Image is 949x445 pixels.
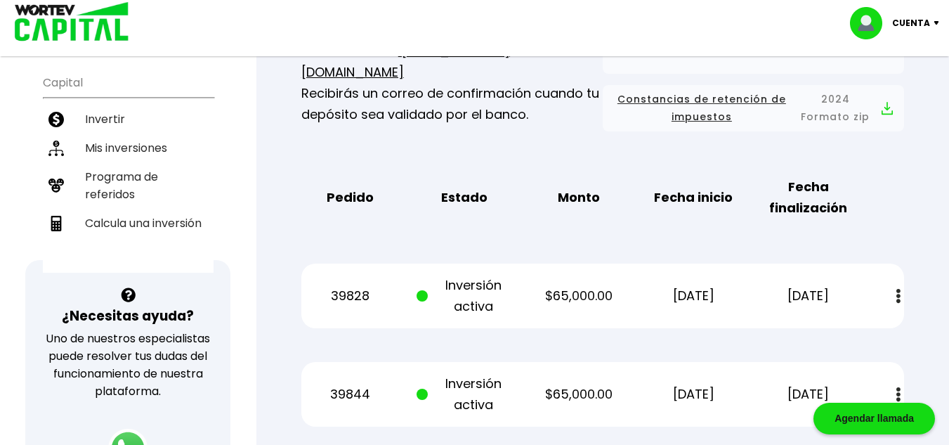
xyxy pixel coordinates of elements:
a: Calcula una inversión [43,209,214,238]
p: Uno de nuestros especialistas puede resolver tus dudas del funcionamiento de nuestra plataforma. [44,330,212,400]
img: invertir-icon.b3b967d7.svg [48,112,64,127]
b: Fecha finalización [760,176,856,219]
img: calculadora-icon.17d418c4.svg [48,216,64,231]
img: inversiones-icon.6695dc30.svg [48,141,64,156]
b: Monto [558,187,600,208]
p: 39844 [302,384,398,405]
p: Inversión activa [417,373,513,415]
p: Recuerda enviar tu comprobante de tu transferencia a Recibirás un correo de confirmación cuando t... [301,20,603,125]
a: Mis inversiones [43,134,214,162]
a: Invertir [43,105,214,134]
img: icon-down [930,21,949,25]
span: Constancias de retención de impuestos [614,91,790,126]
p: Inversión activa [417,275,513,317]
p: [DATE] [760,384,856,405]
img: recomiendanos-icon.9b8e9327.svg [48,178,64,193]
img: profile-image [850,7,892,39]
b: Pedido [327,187,374,208]
p: $65,000.00 [531,384,627,405]
p: 39828 [302,285,398,307]
p: [DATE] [646,384,742,405]
p: [DATE] [646,285,742,307]
button: Constancias de retención de impuestos2024 Formato zip [614,91,893,126]
h3: ¿Necesitas ayuda? [62,306,194,326]
p: [DATE] [760,285,856,307]
b: Fecha inicio [654,187,733,208]
b: Estado [441,187,487,208]
p: Cuenta [892,13,930,34]
ul: Capital [43,67,214,273]
div: Agendar llamada [813,403,935,434]
a: Programa de referidos [43,162,214,209]
p: $65,000.00 [531,285,627,307]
